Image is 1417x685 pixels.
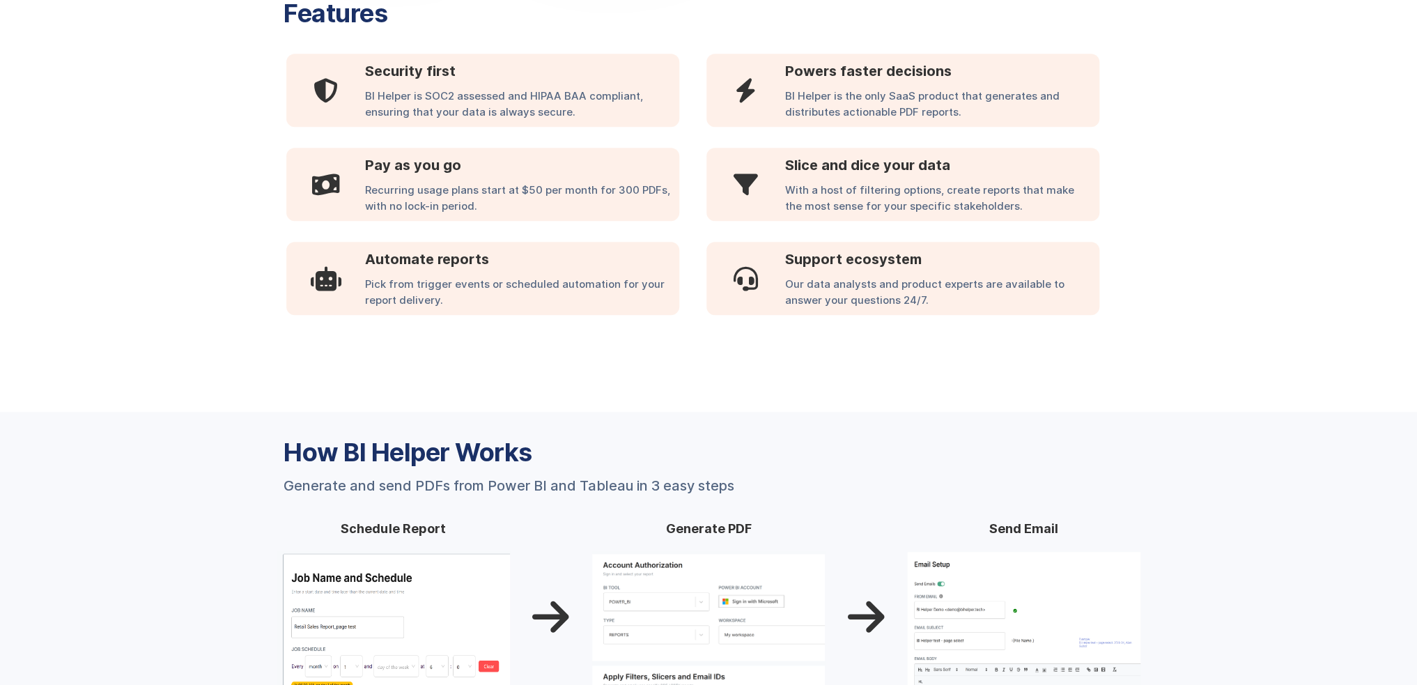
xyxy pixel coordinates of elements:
[848,610,885,624] p: 
[286,148,365,221] div: 
[284,1,632,26] h3: Features
[785,88,1099,127] div: BI Helper is the only SaaS product that generates and distributes actionable PDF reports.
[785,183,1099,221] div: With a host of filtering options, create reports that make the most sense for your specific stake...
[365,155,679,176] h3: Pay as you go
[785,155,1099,176] h3: Slice and dice your data
[592,521,826,537] h4: Generate PDF
[532,610,569,624] p: 
[706,54,785,127] div: 
[284,479,734,493] div: Generate and send PDFs from Power BI and Tableau in 3 easy steps
[706,148,785,221] div: 
[365,88,679,127] div: BI Helper is SOC2 assessed and HIPAA BAA compliant, ensuring that your data is always secure.
[277,521,510,537] h4: Schedule Report
[907,521,1140,537] h4: Send Email
[785,277,1099,315] div: Our data analysts and product experts are available to answer your questions 24/7.
[365,249,679,270] h3: Automate reports
[365,61,679,82] h3: Security first
[284,440,1133,465] h3: How BI Helper Works
[785,249,1099,270] h3: Support ecosystem
[286,242,365,315] div: 
[706,242,785,315] div: 
[365,183,679,221] div: Recurring usage plans start at $50 per month for 300 PDFs, with no lock-in period.
[286,54,365,127] div: 
[365,277,679,315] div: Pick from trigger events or scheduled automation for your report delivery.
[785,61,1099,82] h3: Powers faster decisions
